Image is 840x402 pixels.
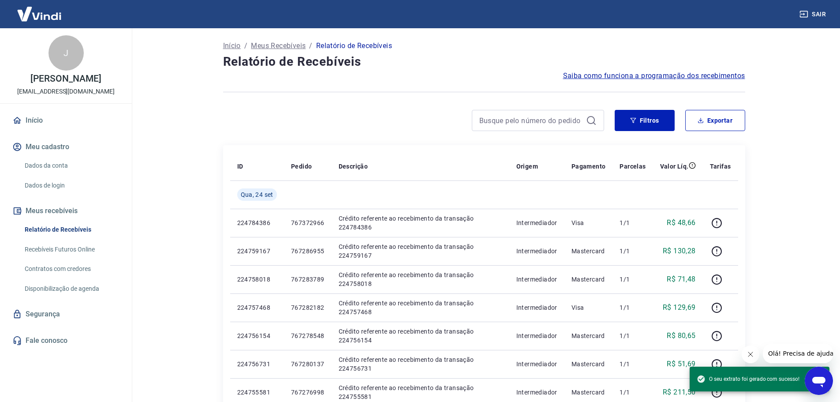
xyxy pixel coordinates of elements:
img: Vindi [11,0,68,27]
button: Exportar [685,110,745,131]
p: Intermediador [516,360,557,368]
iframe: Mensagem da empresa [763,344,833,363]
a: Disponibilização de agenda [21,280,121,298]
p: R$ 51,69 [667,359,695,369]
p: Intermediador [516,303,557,312]
p: Intermediador [516,247,557,255]
p: 1/1 [620,218,646,227]
p: Crédito referente ao recebimento da transação 224756731 [339,355,502,373]
button: Meu cadastro [11,137,121,157]
p: Crédito referente ao recebimento da transação 224755581 [339,383,502,401]
p: Intermediador [516,275,557,284]
p: Intermediador [516,218,557,227]
p: 1/1 [620,303,646,312]
p: R$ 129,69 [663,302,696,313]
p: 224784386 [237,218,277,227]
p: R$ 130,28 [663,246,696,256]
p: 767280137 [291,360,325,368]
p: R$ 211,50 [663,387,696,398]
p: Mastercard [571,388,606,397]
a: Saiba como funciona a programação dos recebimentos [563,71,745,81]
p: Parcelas [620,162,646,171]
a: Recebíveis Futuros Online [21,240,121,259]
p: Mastercard [571,247,606,255]
a: Meus Recebíveis [251,41,306,51]
p: 767278548 [291,331,325,340]
span: Qua, 24 set [241,190,273,199]
p: [PERSON_NAME] [30,74,101,83]
iframe: Botão para abrir a janela de mensagens [805,367,833,395]
p: 224756154 [237,331,277,340]
p: 224756731 [237,360,277,368]
p: 767283789 [291,275,325,284]
p: 224759167 [237,247,277,255]
p: Mastercard [571,360,606,368]
a: Início [11,111,121,130]
p: 224755581 [237,388,277,397]
iframe: Fechar mensagem [742,346,759,363]
p: / [244,41,247,51]
a: Início [223,41,241,51]
span: Olá! Precisa de ajuda? [5,6,74,13]
p: 1/1 [620,360,646,368]
p: Pedido [291,162,312,171]
span: O seu extrato foi gerado com sucesso! [697,375,799,383]
p: 1/1 [620,388,646,397]
p: R$ 71,48 [667,274,695,285]
a: Dados de login [21,177,121,195]
p: [EMAIL_ADDRESS][DOMAIN_NAME] [17,87,115,96]
p: Mastercard [571,331,606,340]
p: ID [237,162,243,171]
p: Descrição [339,162,368,171]
p: 224757468 [237,303,277,312]
a: Fale conosco [11,331,121,350]
p: Crédito referente ao recebimento da transação 224758018 [339,271,502,288]
p: Tarifas [710,162,731,171]
p: R$ 48,66 [667,218,695,228]
p: 1/1 [620,331,646,340]
a: Segurança [11,304,121,324]
p: Crédito referente ao recebimento da transação 224759167 [339,242,502,260]
input: Busque pelo número do pedido [479,114,582,127]
div: J [49,35,84,71]
p: Intermediador [516,331,557,340]
p: 767372966 [291,218,325,227]
p: / [309,41,312,51]
p: 1/1 [620,275,646,284]
p: R$ 80,65 [667,331,695,341]
button: Filtros [615,110,675,131]
p: 1/1 [620,247,646,255]
p: Crédito referente ao recebimento da transação 224756154 [339,327,502,345]
p: Valor Líq. [660,162,689,171]
p: 224758018 [237,275,277,284]
p: Relatório de Recebíveis [316,41,392,51]
button: Sair [798,6,829,23]
a: Relatório de Recebíveis [21,221,121,239]
p: Origem [516,162,538,171]
p: Pagamento [571,162,606,171]
a: Dados da conta [21,157,121,175]
h4: Relatório de Recebíveis [223,53,745,71]
p: 767286955 [291,247,325,255]
p: 767282182 [291,303,325,312]
p: Visa [571,218,606,227]
p: Intermediador [516,388,557,397]
a: Contratos com credores [21,260,121,278]
p: Crédito referente ao recebimento da transação 224784386 [339,214,502,232]
p: Mastercard [571,275,606,284]
p: Visa [571,303,606,312]
p: 767276998 [291,388,325,397]
p: Crédito referente ao recebimento da transação 224757468 [339,299,502,316]
button: Meus recebíveis [11,201,121,221]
